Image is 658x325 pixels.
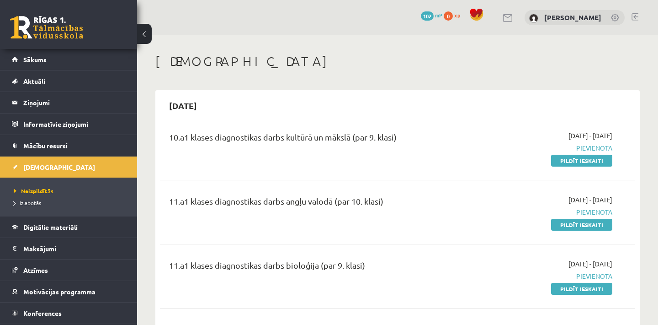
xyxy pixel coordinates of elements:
a: Sākums [12,49,126,70]
span: 0 [444,11,453,21]
a: Atzīmes [12,260,126,281]
span: [DATE] - [DATE] [568,131,612,141]
div: 10.a1 klases diagnostikas darbs kultūrā un mākslā (par 9. klasi) [169,131,460,148]
a: 0 xp [444,11,465,19]
legend: Maksājumi [23,238,126,259]
span: [DATE] - [DATE] [568,195,612,205]
a: Digitālie materiāli [12,217,126,238]
a: Mācību resursi [12,135,126,156]
span: xp [454,11,460,19]
legend: Ziņojumi [23,92,126,113]
a: Pildīt ieskaiti [551,155,612,167]
span: Atzīmes [23,266,48,274]
a: Neizpildītās [14,187,128,195]
span: Pievienota [474,271,612,281]
span: Sākums [23,55,47,64]
a: Motivācijas programma [12,281,126,302]
h2: [DATE] [160,95,206,116]
img: Izabella Graudiņa [529,14,538,23]
a: Konferences [12,303,126,324]
span: [DATE] - [DATE] [568,259,612,269]
span: Aktuāli [23,77,45,85]
a: Maksājumi [12,238,126,259]
a: Izlabotās [14,199,128,207]
span: [DEMOGRAPHIC_DATA] [23,163,95,171]
h1: [DEMOGRAPHIC_DATA] [155,54,640,69]
a: Informatīvie ziņojumi [12,114,126,135]
a: Aktuāli [12,70,126,92]
a: Pildīt ieskaiti [551,219,612,231]
a: [DEMOGRAPHIC_DATA] [12,157,126,178]
span: Konferences [23,309,62,317]
span: mP [435,11,442,19]
legend: Informatīvie ziņojumi [23,114,126,135]
a: Pildīt ieskaiti [551,283,612,295]
span: Digitālie materiāli [23,223,78,231]
div: 11.a1 klases diagnostikas darbs bioloģijā (par 9. klasi) [169,259,460,276]
span: Neizpildītās [14,187,53,195]
div: 11.a1 klases diagnostikas darbs angļu valodā (par 10. klasi) [169,195,460,212]
span: Izlabotās [14,199,41,206]
a: Ziņojumi [12,92,126,113]
span: 102 [421,11,434,21]
span: Pievienota [474,143,612,153]
a: [PERSON_NAME] [544,13,601,22]
a: Rīgas 1. Tālmācības vidusskola [10,16,83,39]
span: Mācību resursi [23,141,68,150]
span: Pievienota [474,207,612,217]
a: 102 mP [421,11,442,19]
span: Motivācijas programma [23,287,96,296]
